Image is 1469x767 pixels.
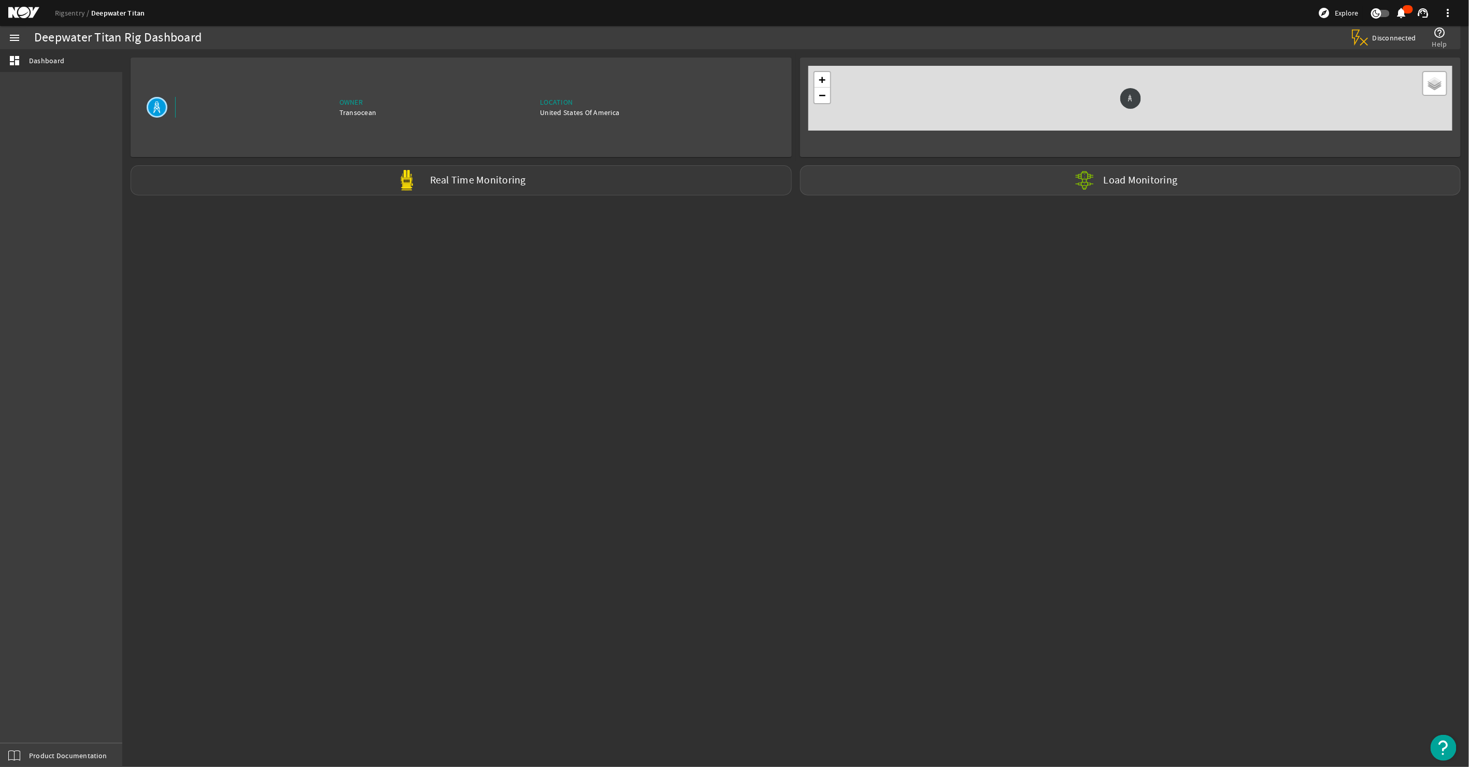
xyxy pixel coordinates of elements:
a: Deepwater Titan [91,8,145,18]
span: Dashboard [29,55,64,66]
span: Product Documentation [29,750,107,761]
div: United States Of America [540,107,619,118]
a: Zoom in [815,72,830,88]
span: + [819,73,826,86]
button: Explore [1314,5,1363,21]
a: Load Monitoring [796,165,1465,195]
mat-icon: explore [1318,7,1330,19]
button: more_vert [1436,1,1461,25]
mat-icon: help_outline [1434,26,1446,39]
div: Deepwater Titan Rig Dashboard [34,33,202,43]
span: Explore [1335,8,1359,18]
span: Disconnected [1373,33,1417,42]
a: Zoom out [815,88,830,103]
a: Rigsentry [55,8,91,18]
a: Layers [1423,72,1446,95]
mat-icon: notifications [1395,7,1408,19]
label: Load Monitoring [1104,175,1178,186]
mat-icon: menu [8,32,21,44]
div: Owner [339,97,377,107]
button: Open Resource Center [1431,735,1457,761]
img: Yellowpod.svg [396,170,417,191]
div: Location [540,97,619,107]
mat-icon: dashboard [8,54,21,67]
span: Help [1432,39,1447,49]
mat-icon: support_agent [1417,7,1430,19]
a: Real Time Monitoring [126,165,796,195]
div: Transocean [339,107,377,118]
label: Real Time Monitoring [430,175,526,186]
span: − [819,89,826,102]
